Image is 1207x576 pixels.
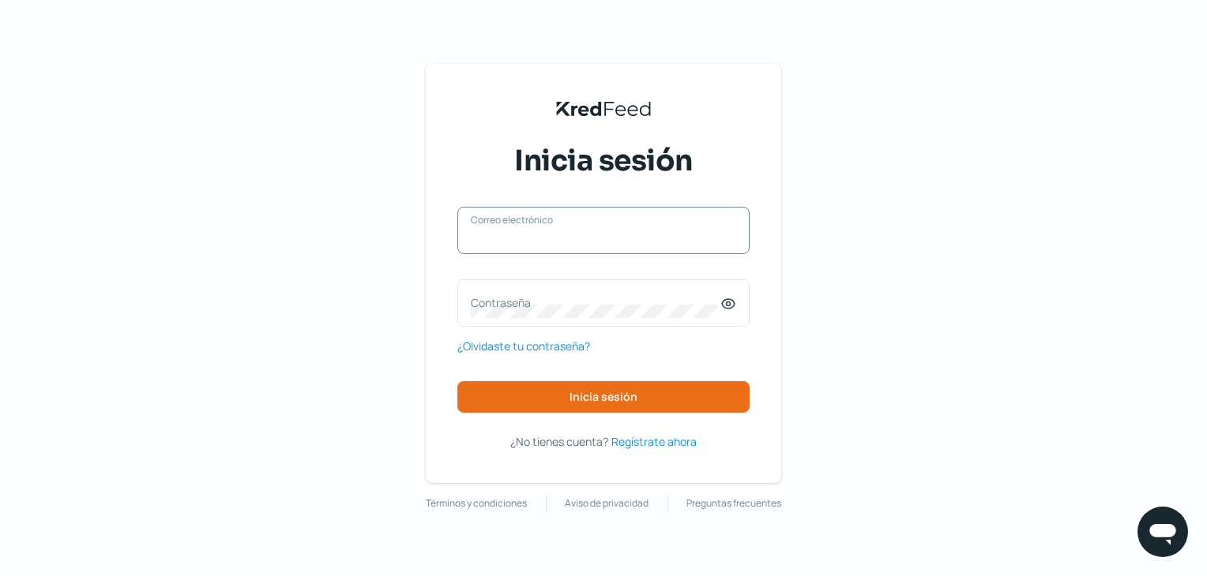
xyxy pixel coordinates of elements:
a: Aviso de privacidad [565,495,649,512]
span: Inicia sesión [570,391,637,402]
a: Regístrate ahora [611,432,697,451]
span: Inicia sesión [514,141,693,181]
span: ¿No tienes cuenta? [510,434,608,449]
label: Correo electrónico [471,213,720,226]
a: Preguntas frecuentes [686,495,781,512]
a: ¿Olvidaste tu contraseña? [457,336,590,356]
a: Términos y condiciones [426,495,527,512]
img: chatIcon [1147,516,1179,548]
button: Inicia sesión [457,381,750,413]
label: Contraseña [471,295,720,310]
